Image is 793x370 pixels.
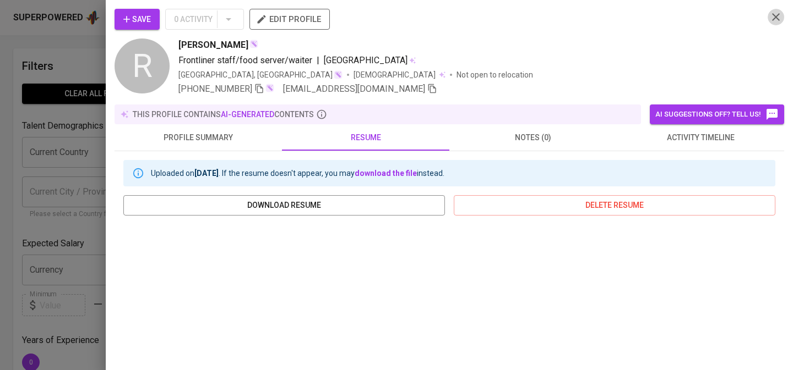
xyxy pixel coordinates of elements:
[115,9,160,30] button: Save
[249,40,258,48] img: magic_wand.svg
[456,131,610,145] span: notes (0)
[655,108,779,121] span: AI suggestions off? Tell us!
[650,104,784,124] button: AI suggestions off? Tell us!
[457,69,533,80] p: Not open to relocation
[354,69,437,80] span: [DEMOGRAPHIC_DATA]
[194,169,219,178] b: [DATE]
[454,195,775,216] button: delete resume
[355,169,417,178] a: download the file
[334,70,343,79] img: magic_wand.svg
[151,163,444,183] div: Uploaded on . If the resume doesn't appear, you may instead.
[121,131,275,145] span: profile summary
[133,109,314,120] p: this profile contains contents
[178,38,248,52] span: [PERSON_NAME]
[123,13,151,26] span: Save
[132,198,436,212] span: download resume
[258,12,321,26] span: edit profile
[265,84,274,92] img: magic_wand.svg
[324,55,408,65] span: [GEOGRAPHIC_DATA]
[623,131,778,145] span: activity timeline
[283,84,425,94] span: [EMAIL_ADDRESS][DOMAIN_NAME]
[249,14,330,23] a: edit profile
[178,55,312,65] span: Frontliner staff/food server/waiter
[249,9,330,30] button: edit profile
[123,195,445,216] button: download resume
[115,38,170,93] div: R
[221,110,274,119] span: AI-generated
[289,131,443,145] span: resume
[463,198,767,212] span: delete resume
[178,69,343,80] div: [GEOGRAPHIC_DATA], [GEOGRAPHIC_DATA]
[317,54,319,67] span: |
[178,84,252,94] span: [PHONE_NUMBER]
